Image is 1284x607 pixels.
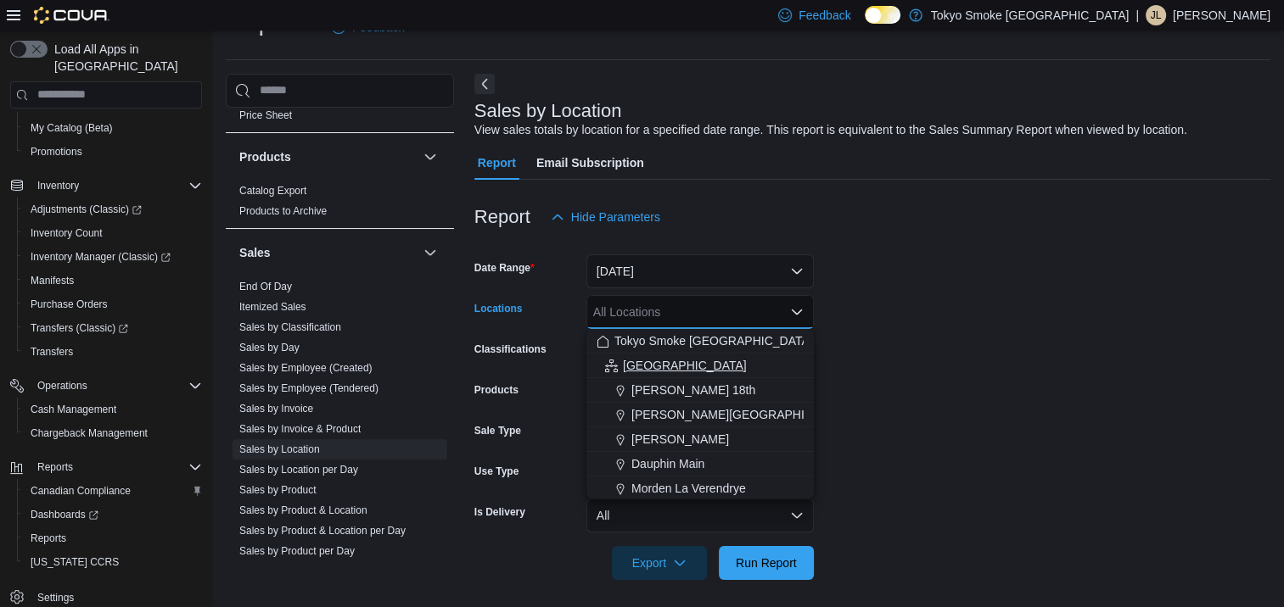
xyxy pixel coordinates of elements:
[631,480,746,497] span: Morden La Verendrye
[31,508,98,521] span: Dashboards
[31,203,142,216] span: Adjustments (Classic)
[239,443,320,456] span: Sales by Location
[239,362,373,374] a: Sales by Employee (Created)
[474,121,1187,139] div: View sales totals by location for a specified date range. This report is equivalent to the Sales ...
[239,423,361,435] a: Sales by Invoice & Product
[3,374,209,398] button: Operations
[420,242,440,263] button: Sales
[239,464,358,476] a: Sales by Location per Day
[239,280,292,293] span: End Of Day
[24,318,135,338] a: Transfers (Classic)
[226,276,454,568] div: Sales
[24,504,202,525] span: Dashboards
[31,376,202,396] span: Operations
[474,74,495,94] button: Next
[586,254,814,288] button: [DATE]
[631,431,729,448] span: [PERSON_NAME]
[239,341,300,354] span: Sales by Day
[239,244,417,261] button: Sales
[17,550,209,574] button: [US_STATE] CCRS
[17,503,209,526] a: Dashboards
[24,270,81,291] a: Manifests
[24,118,120,138] a: My Catalog (Beta)
[1135,5,1139,25] p: |
[239,109,292,121] a: Price Sheet
[571,209,660,226] span: Hide Parameters
[239,321,341,333] a: Sales by Classification
[48,41,202,75] span: Load All Apps in [GEOGRAPHIC_DATA]
[239,184,306,198] span: Catalog Export
[31,457,80,477] button: Reports
[586,403,814,427] button: [PERSON_NAME][GEOGRAPHIC_DATA]
[474,424,521,437] label: Sale Type
[24,528,73,549] a: Reports
[239,205,327,217] a: Products to Archive
[24,481,202,501] span: Canadian Compliance
[239,148,291,165] h3: Products
[37,591,74,604] span: Settings
[24,223,109,243] a: Inventory Count
[239,422,361,436] span: Sales by Invoice & Product
[17,398,209,421] button: Cash Management
[24,247,177,267] a: Inventory Manager (Classic)
[24,399,123,420] a: Cash Management
[37,460,73,474] span: Reports
[736,554,797,571] span: Run Report
[31,457,202,477] span: Reports
[17,198,209,221] a: Adjustments (Classic)
[17,479,209,503] button: Canadian Compliance
[586,452,814,476] button: Dauphin Main
[239,301,306,313] a: Itemized Sales
[24,481,137,501] a: Canadian Compliance
[474,342,547,356] label: Classifications
[239,524,406,537] span: Sales by Product & Location per Day
[31,226,103,240] span: Inventory Count
[239,545,355,557] a: Sales by Product per Day
[474,207,530,227] h3: Report
[31,345,73,359] span: Transfers
[631,381,755,398] span: [PERSON_NAME] 18th
[24,552,202,572] span: Washington CCRS
[631,406,853,423] span: [PERSON_NAME][GEOGRAPHIC_DATA]
[31,121,113,135] span: My Catalog (Beta)
[34,7,109,24] img: Cova
[790,305,804,319] button: Close list of options
[239,484,317,496] a: Sales by Product
[586,329,814,354] button: Tokyo Smoke [GEOGRAPHIC_DATA]
[239,300,306,314] span: Itemized Sales
[24,199,202,220] span: Adjustments (Classic)
[31,321,128,335] span: Transfers (Classic)
[17,269,209,292] button: Manifests
[586,476,814,501] button: Morden La Verendrye
[17,421,209,445] button: Chargeback Management
[17,140,209,164] button: Promotions
[239,244,271,261] h3: Sales
[239,281,292,292] a: End Of Day
[37,179,79,192] span: Inventory
[24,504,105,525] a: Dashboards
[586,427,814,452] button: [PERSON_NAME]
[239,381,378,395] span: Sales by Employee (Tendered)
[474,383,519,397] label: Products
[239,443,320,455] a: Sales by Location
[31,250,171,264] span: Inventory Manager (Classic)
[586,378,814,403] button: [PERSON_NAME] 18th
[24,247,202,267] span: Inventory Manager (Classic)
[536,146,644,180] span: Email Subscription
[239,361,373,375] span: Sales by Employee (Created)
[474,505,525,519] label: Is Delivery
[239,204,327,218] span: Products to Archive
[239,504,367,516] a: Sales by Product & Location
[474,101,622,121] h3: Sales by Location
[31,175,202,196] span: Inventory
[239,148,417,165] button: Products
[24,342,80,362] a: Transfers
[31,298,108,311] span: Purchase Orders
[24,294,115,315] a: Purchase Orders
[586,498,814,532] button: All
[239,544,355,558] span: Sales by Product per Day
[1146,5,1166,25] div: Jennifer Lamont
[17,340,209,364] button: Transfers
[474,465,519,478] label: Use Type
